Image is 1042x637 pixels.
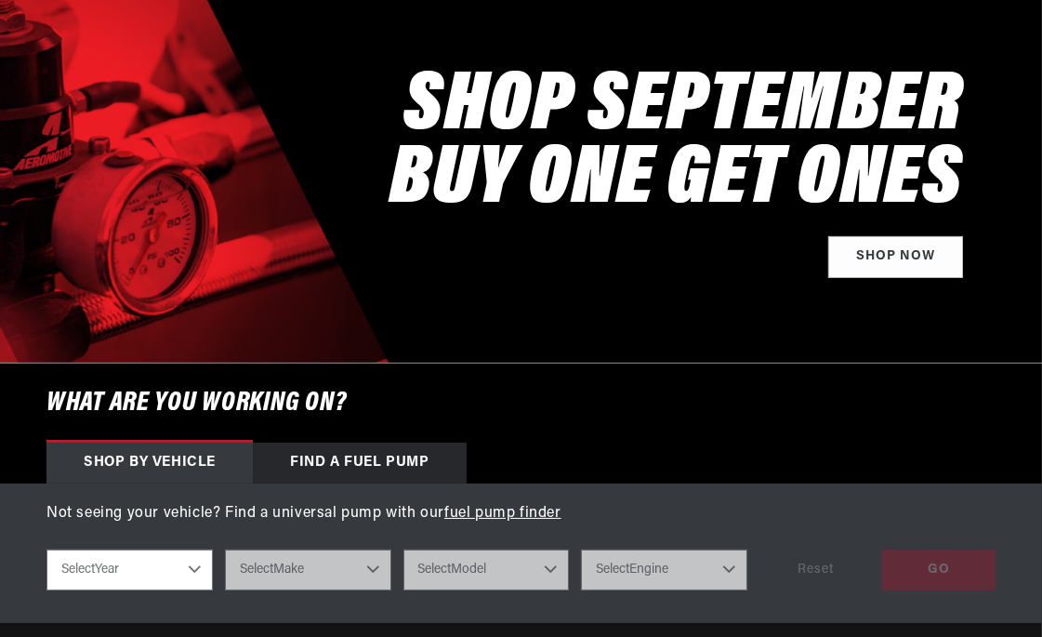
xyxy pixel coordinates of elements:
[46,443,253,484] div: Shop by vehicle
[444,506,561,521] a: fuel pump finder
[389,72,963,219] h2: SHOP SEPTEMBER BUY ONE GET ONES
[46,550,213,591] select: Year
[225,550,391,591] select: Make
[46,502,996,526] p: Not seeing your vehicle? Find a universal pump with our
[253,443,467,484] div: Find a Fuel Pump
[581,550,747,591] select: Engine
[403,550,570,591] select: Model
[828,236,963,278] a: Shop Now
